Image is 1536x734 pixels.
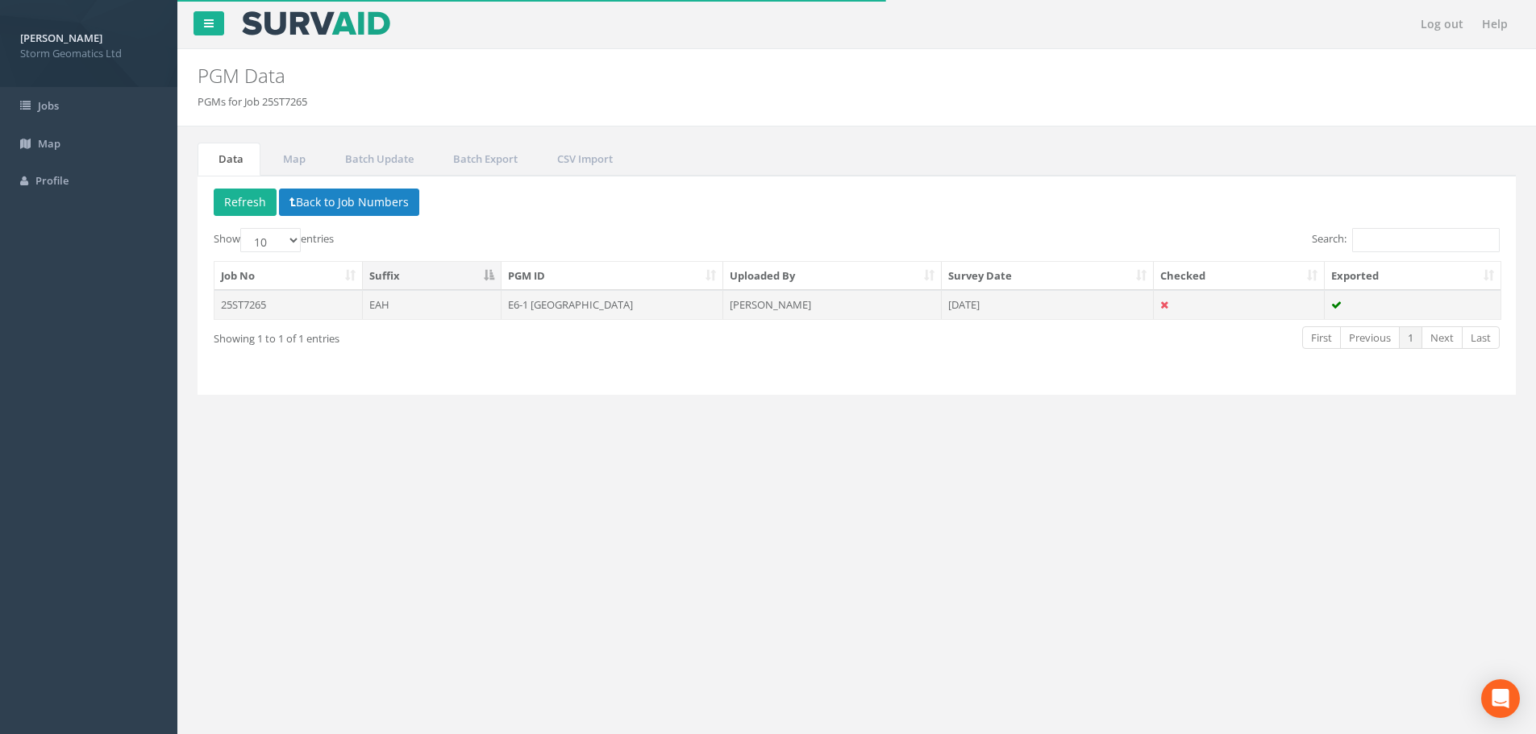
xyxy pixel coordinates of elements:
[214,189,277,216] button: Refresh
[214,325,735,346] div: Showing 1 to 1 of 1 entries
[502,262,724,291] th: PGM ID: activate to sort column ascending
[432,143,535,176] a: Batch Export
[279,189,419,216] button: Back to Job Numbers
[38,136,60,151] span: Map
[214,262,363,291] th: Job No: activate to sort column ascending
[20,31,102,45] strong: [PERSON_NAME]
[1340,326,1400,350] a: Previous
[723,262,942,291] th: Uploaded By: activate to sort column ascending
[198,94,307,110] li: PGMs for Job 25ST7265
[20,46,157,61] span: Storm Geomatics Ltd
[1422,326,1463,350] a: Next
[536,143,630,176] a: CSV Import
[363,290,502,319] td: EAH
[1481,679,1520,718] div: Open Intercom Messenger
[1302,326,1341,350] a: First
[1154,262,1325,291] th: Checked: activate to sort column ascending
[262,143,323,176] a: Map
[1312,228,1500,252] label: Search:
[723,290,942,319] td: [PERSON_NAME]
[240,228,301,252] select: Showentries
[198,143,260,176] a: Data
[1325,262,1501,291] th: Exported: activate to sort column ascending
[214,290,363,319] td: 25ST7265
[363,262,502,291] th: Suffix: activate to sort column descending
[20,27,157,60] a: [PERSON_NAME] Storm Geomatics Ltd
[502,290,724,319] td: E6-1 [GEOGRAPHIC_DATA]
[1399,326,1422,350] a: 1
[198,65,1292,86] h2: PGM Data
[324,143,431,176] a: Batch Update
[942,290,1155,319] td: [DATE]
[38,98,59,113] span: Jobs
[214,228,334,252] label: Show entries
[1352,228,1500,252] input: Search:
[1462,326,1500,350] a: Last
[942,262,1155,291] th: Survey Date: activate to sort column ascending
[35,173,69,188] span: Profile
